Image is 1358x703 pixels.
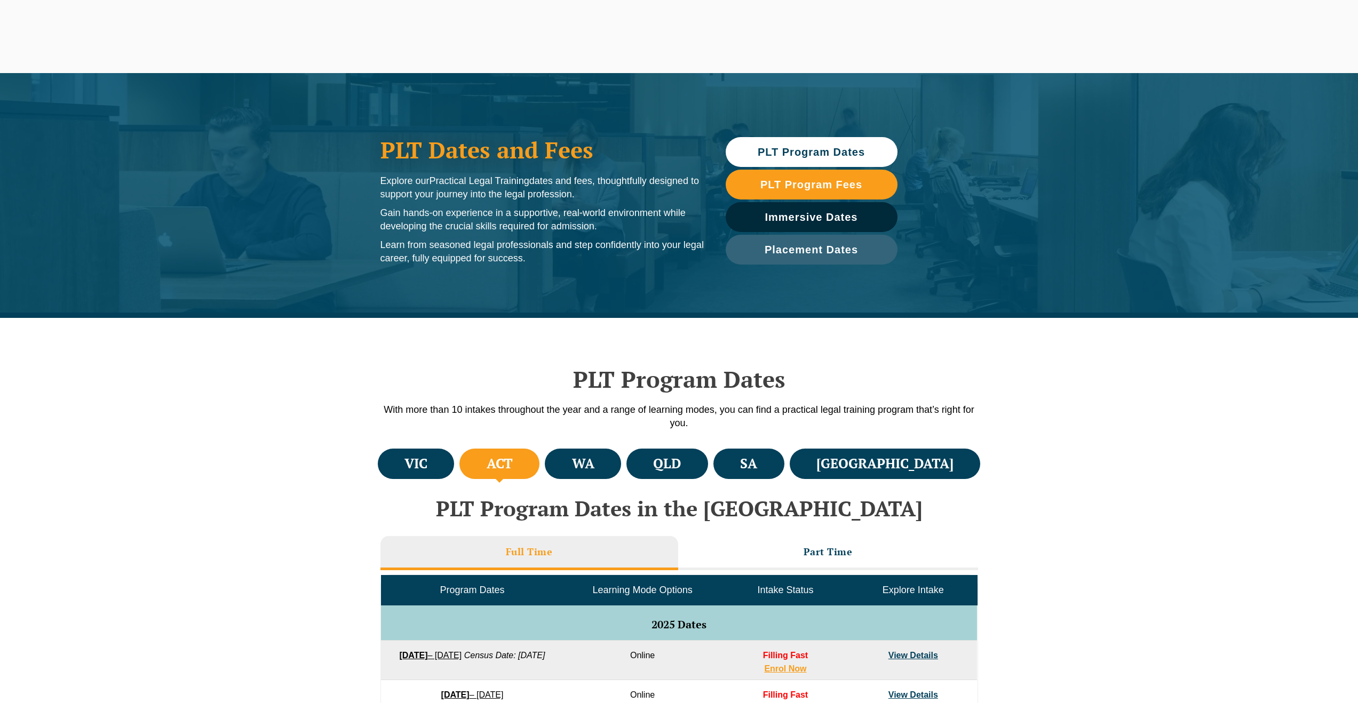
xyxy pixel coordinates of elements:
[404,455,427,473] h4: VIC
[375,366,983,393] h2: PLT Program Dates
[380,238,704,265] p: Learn from seasoned legal professionals and step confidently into your legal career, fully equipp...
[652,617,706,632] span: 2025 Dates
[765,212,858,222] span: Immersive Dates
[440,585,504,595] span: Program Dates
[888,690,938,699] a: View Details
[441,690,504,699] a: [DATE]– [DATE]
[758,147,865,157] span: PLT Program Dates
[653,455,681,473] h4: QLD
[888,651,938,660] a: View Details
[572,455,594,473] h4: WA
[399,651,427,660] strong: [DATE]
[593,585,693,595] span: Learning Mode Options
[804,546,853,558] h3: Part Time
[765,244,858,255] span: Placement Dates
[430,175,529,186] span: Practical Legal Training
[399,651,462,660] a: [DATE]– [DATE]
[763,651,808,660] span: Filling Fast
[380,174,704,201] p: Explore our dates and fees, thoughtfully designed to support your journey into the legal profession.
[740,455,757,473] h4: SA
[375,497,983,520] h2: PLT Program Dates in the [GEOGRAPHIC_DATA]
[763,690,808,699] span: Filling Fast
[380,206,704,233] p: Gain hands-on experience in a supportive, real-world environment while developing the crucial ski...
[464,651,545,660] em: Census Date: [DATE]
[441,690,470,699] strong: [DATE]
[726,170,898,199] a: PLT Program Fees
[726,202,898,232] a: Immersive Dates
[726,137,898,167] a: PLT Program Dates
[726,235,898,265] a: Placement Dates
[757,585,813,595] span: Intake Status
[816,455,954,473] h4: [GEOGRAPHIC_DATA]
[563,641,721,680] td: Online
[760,179,862,190] span: PLT Program Fees
[487,455,513,473] h4: ACT
[506,546,553,558] h3: Full Time
[375,403,983,430] p: With more than 10 intakes throughout the year and a range of learning modes, you can find a pract...
[380,137,704,163] h1: PLT Dates and Fees
[883,585,944,595] span: Explore Intake
[764,664,806,673] a: Enrol Now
